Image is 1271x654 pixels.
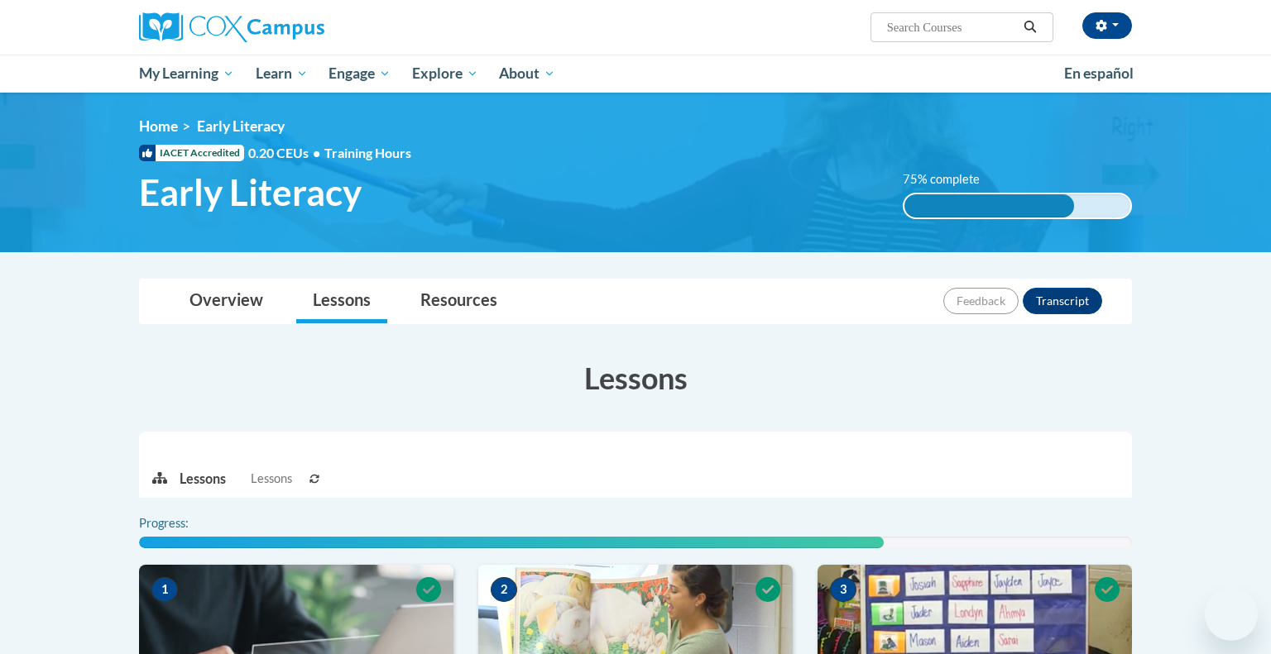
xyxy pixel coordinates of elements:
[256,64,308,84] span: Learn
[139,145,244,161] span: IACET Accredited
[318,55,401,93] a: Engage
[197,117,285,135] span: Early Literacy
[139,514,234,532] label: Progress:
[412,64,478,84] span: Explore
[885,17,1018,37] input: Search Courses
[943,288,1019,314] button: Feedback
[251,470,292,488] span: Lessons
[151,577,178,602] span: 1
[491,577,517,602] span: 2
[404,279,514,323] a: Resources
[128,55,245,93] a: My Learning
[296,279,387,323] a: Lessons
[313,145,320,160] span: •
[173,279,280,323] a: Overview
[139,170,362,214] span: Early Literacy
[1018,17,1043,37] button: Search
[1205,588,1258,641] iframe: Button to launch messaging window
[1053,56,1144,91] a: En español
[114,55,1157,93] div: Main menu
[139,12,453,42] a: Cox Campus
[245,55,319,93] a: Learn
[139,117,178,135] a: Home
[830,577,856,602] span: 3
[904,194,1074,217] div: 75% complete
[1023,288,1102,314] button: Transcript
[1082,12,1132,39] button: Account Settings
[903,170,998,189] label: 75% complete
[180,470,226,488] p: Lessons
[1064,64,1134,82] span: En español
[139,357,1132,399] h3: Lessons
[489,55,567,93] a: About
[248,144,324,162] span: 0.20 CEUs
[401,55,489,93] a: Explore
[499,64,555,84] span: About
[329,64,391,84] span: Engage
[139,64,234,84] span: My Learning
[139,12,324,42] img: Cox Campus
[324,145,411,160] span: Training Hours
